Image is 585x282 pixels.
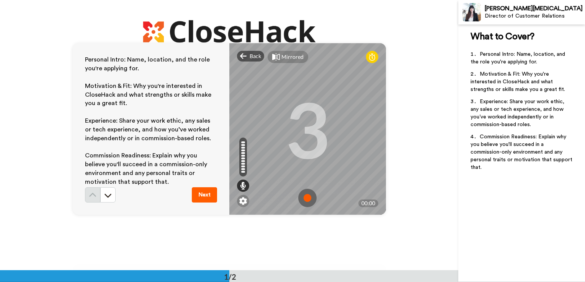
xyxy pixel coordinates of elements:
span: What to Cover? [471,32,534,41]
span: Commission Readiness: Explain why you believe you'll succeed in a commission-only environment and... [471,134,574,170]
span: Commission Readiness: Explain why you believe you'll succeed in a commission-only environment and... [85,152,209,185]
div: Director of Customer Relations [485,13,585,19]
div: [PERSON_NAME][MEDICAL_DATA] [485,5,585,12]
span: Motivation & Fit: Why you're interested in CloseHack and what strengths or skills make you a grea... [85,83,213,107]
div: 3 [285,100,330,158]
button: Next [192,187,217,203]
span: Personal Intro: Name, location, and the role you're applying for. [471,52,567,65]
div: Mirrored [281,53,304,61]
div: Back [237,51,265,62]
span: Back [250,52,261,60]
span: Personal Intro: Name, location, and the role you're applying for. [85,57,211,71]
span: Experience: Share your work ethic, any sales or tech experience, and how you’ve worked independen... [85,118,212,141]
span: Motivation & Fit: Why you're interested in CloseHack and what strengths or skills make you a grea... [471,71,565,92]
span: Experience: Share your work ethic, any sales or tech experience, and how you’ve worked independen... [471,99,566,127]
img: ic_record_start.svg [298,189,317,207]
div: 1/2 [212,271,248,282]
img: ic_gear.svg [239,197,247,205]
div: 00:00 [358,199,378,207]
img: Profile Image [462,3,481,21]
